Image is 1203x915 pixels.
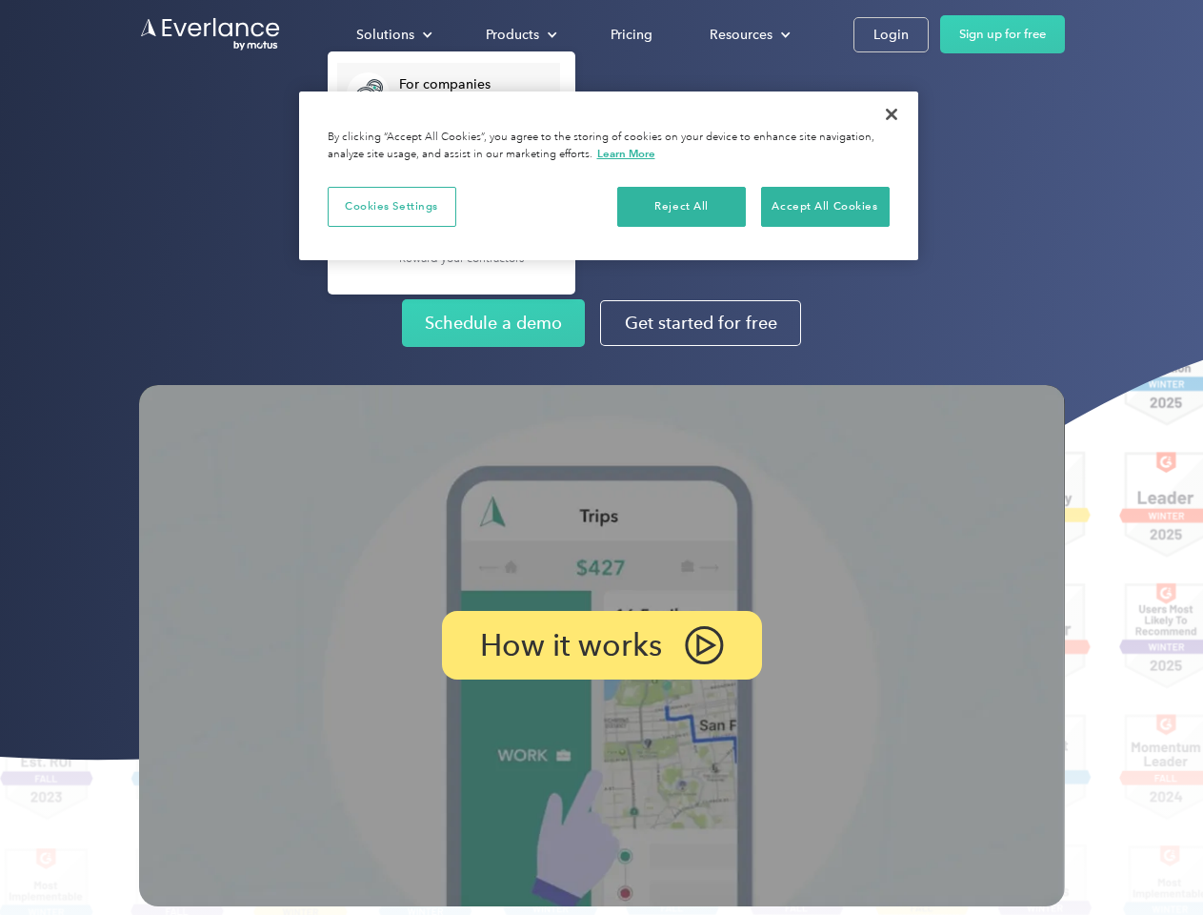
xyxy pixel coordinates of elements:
[710,23,772,47] div: Resources
[299,91,918,260] div: Cookie banner
[299,91,918,260] div: Privacy
[611,23,652,47] div: Pricing
[486,23,539,47] div: Products
[328,187,456,227] button: Cookies Settings
[871,93,912,135] button: Close
[597,147,655,160] a: More information about your privacy, opens in a new tab
[600,300,801,346] a: Get started for free
[337,63,560,125] a: For companiesEasy vehicle reimbursements
[480,634,662,657] p: How it works
[940,15,1065,53] a: Sign up for free
[140,113,236,153] input: Submit
[691,18,806,51] div: Resources
[761,187,890,227] button: Accept All Cookies
[139,16,282,52] a: Go to homepage
[328,51,575,295] nav: Solutions
[591,18,672,51] a: Pricing
[402,299,585,347] a: Schedule a demo
[337,18,448,51] div: Solutions
[328,130,890,163] div: By clicking “Accept All Cookies”, you agree to the storing of cookies on your device to enhance s...
[467,18,572,51] div: Products
[356,23,414,47] div: Solutions
[853,17,929,52] a: Login
[399,75,551,94] div: For companies
[873,23,909,47] div: Login
[617,187,746,227] button: Reject All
